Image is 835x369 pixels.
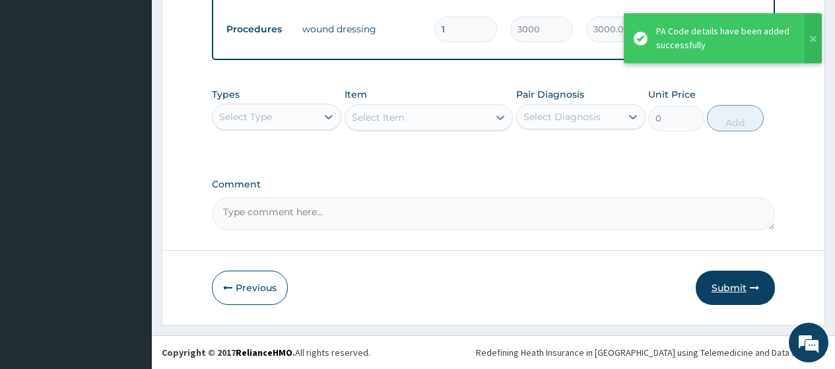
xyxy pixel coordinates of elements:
[217,7,248,38] div: Minimize live chat window
[476,346,825,359] div: Redefining Heath Insurance in [GEOGRAPHIC_DATA] using Telemedicine and Data Science!
[212,271,288,305] button: Previous
[516,88,584,101] label: Pair Diagnosis
[212,179,775,190] label: Comment
[523,110,601,123] div: Select Diagnosis
[296,16,428,42] td: wound dressing
[162,347,295,358] strong: Copyright © 2017 .
[648,88,696,101] label: Unit Price
[212,89,240,100] label: Types
[696,271,775,305] button: Submit
[219,110,272,123] div: Select Type
[69,74,222,91] div: Chat with us now
[152,335,835,369] footer: All rights reserved.
[7,236,251,283] textarea: Type your message and hit 'Enter'
[236,347,292,358] a: RelianceHMO
[345,88,367,101] label: Item
[656,24,792,52] div: PA Code details have been added successfully
[24,66,53,99] img: d_794563401_company_1708531726252_794563401
[707,105,763,131] button: Add
[77,104,182,238] span: We're online!
[220,17,296,42] td: Procedures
